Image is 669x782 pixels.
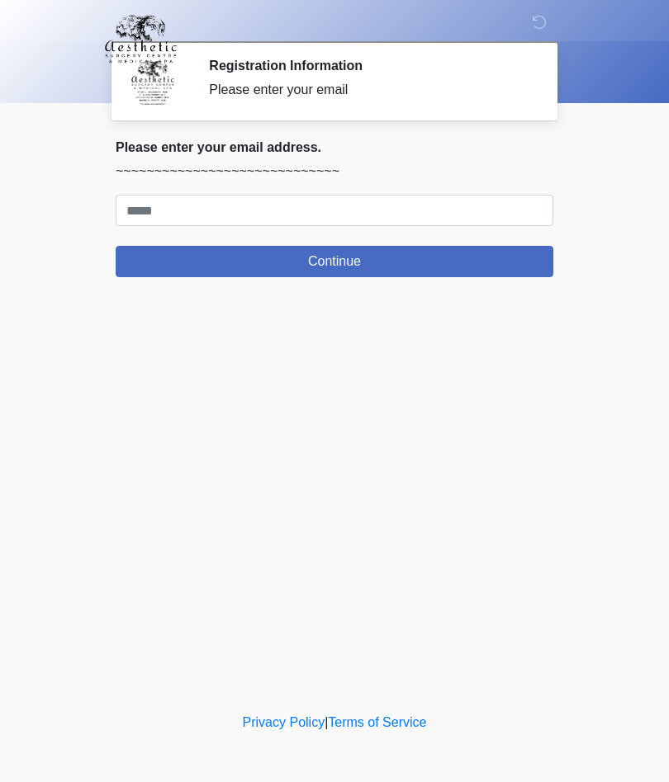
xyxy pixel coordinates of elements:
[209,80,529,100] div: Please enter your email
[243,715,325,729] a: Privacy Policy
[328,715,426,729] a: Terms of Service
[325,715,328,729] a: |
[116,162,553,181] p: ~~~~~~~~~~~~~~~~~~~~~~~~~~~~~
[128,58,178,107] img: Agent Avatar
[116,246,553,277] button: Continue
[99,12,183,65] img: Aesthetic Surgery Centre, PLLC Logo
[116,139,553,155] h2: Please enter your email address.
